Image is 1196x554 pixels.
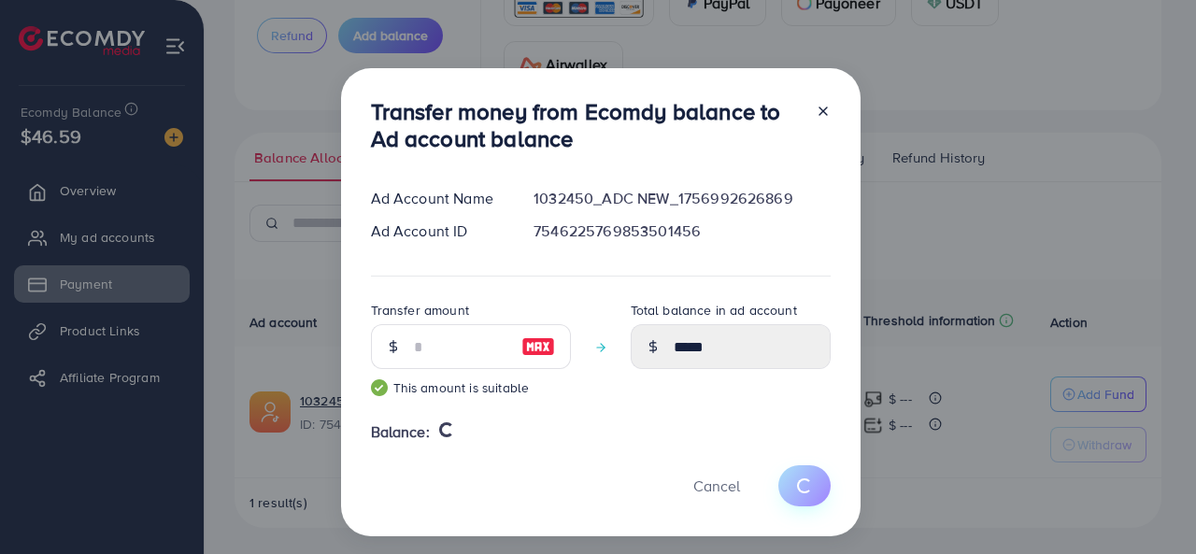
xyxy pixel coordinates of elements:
[670,465,763,505] button: Cancel
[356,220,520,242] div: Ad Account ID
[371,379,388,396] img: guide
[519,220,845,242] div: 7546225769853501456
[371,421,430,443] span: Balance:
[1117,470,1182,540] iframe: Chat
[519,188,845,209] div: 1032450_ADC NEW_1756992626869
[371,378,571,397] small: This amount is suitable
[356,188,520,209] div: Ad Account Name
[693,476,740,496] span: Cancel
[371,301,469,320] label: Transfer amount
[521,335,555,358] img: image
[371,98,801,152] h3: Transfer money from Ecomdy balance to Ad account balance
[631,301,797,320] label: Total balance in ad account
